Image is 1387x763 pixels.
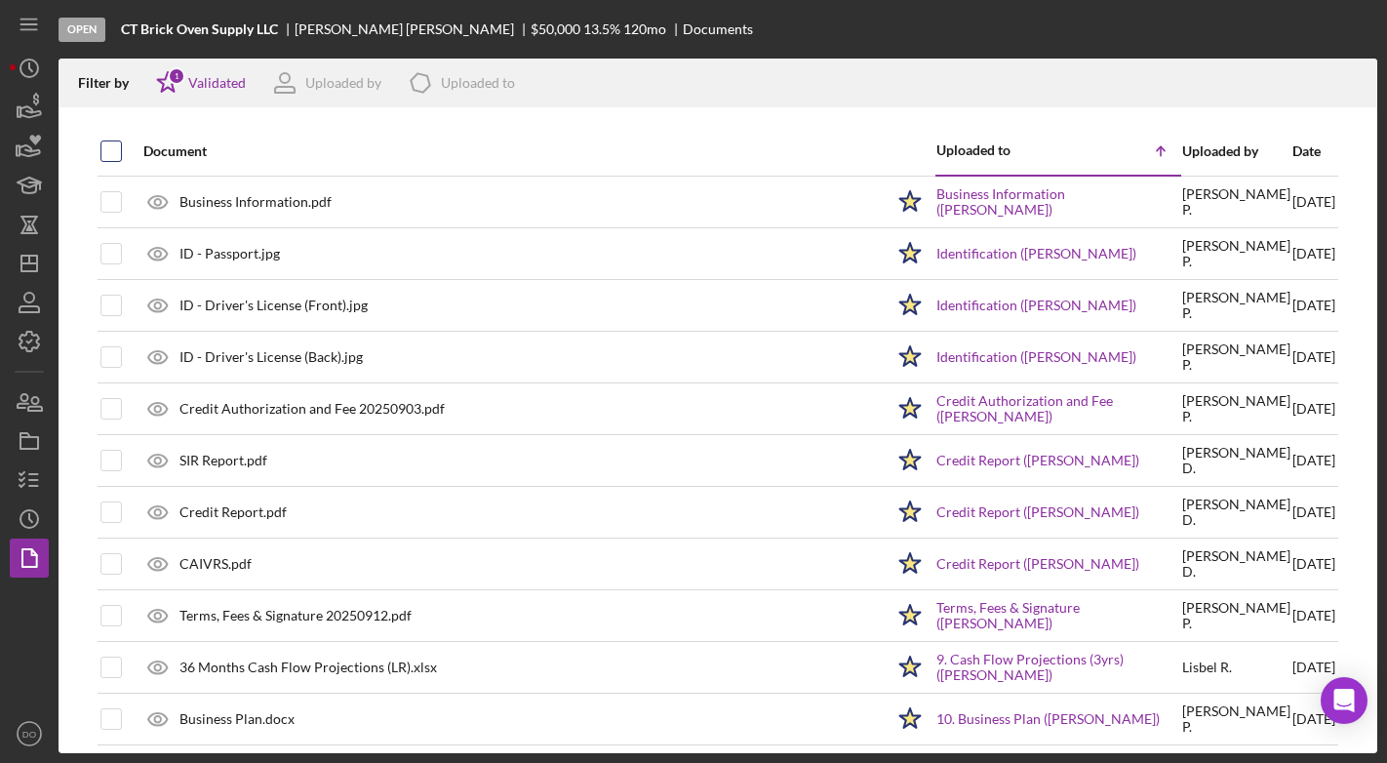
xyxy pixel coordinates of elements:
span: $50,000 [531,20,580,37]
div: [PERSON_NAME] [PERSON_NAME] [295,21,531,37]
div: [PERSON_NAME] P . [1182,703,1290,735]
div: ID - Passport.jpg [179,246,280,261]
div: [PERSON_NAME] P . [1182,186,1290,218]
a: 9. Cash Flow Projections (3yrs) ([PERSON_NAME]) [936,652,1180,683]
div: [DATE] [1292,333,1335,381]
div: [DATE] [1292,540,1335,588]
div: Open Intercom Messenger [1321,677,1367,724]
div: [DATE] [1292,695,1335,743]
a: Credit Report ([PERSON_NAME]) [936,453,1139,468]
div: Validated [188,75,246,91]
div: [DATE] [1292,229,1335,278]
div: [DATE] [1292,384,1335,433]
a: Credit Authorization and Fee ([PERSON_NAME]) [936,393,1180,424]
div: [DATE] [1292,281,1335,330]
a: Terms, Fees & Signature ([PERSON_NAME]) [936,600,1180,631]
a: Credit Report ([PERSON_NAME]) [936,504,1139,520]
div: [DATE] [1292,178,1335,227]
div: CAIVRS.pdf [179,556,252,572]
div: Uploaded to [936,142,1058,158]
div: 36 Months Cash Flow Projections (LR).xlsx [179,660,437,675]
div: Open [59,18,105,42]
b: CT Brick Oven Supply LLC [121,21,278,37]
text: DO [22,729,36,740]
div: [PERSON_NAME] D . [1182,497,1290,528]
a: Business Information ([PERSON_NAME]) [936,186,1180,218]
div: [PERSON_NAME] D . [1182,445,1290,476]
div: Terms, Fees & Signature 20250912.pdf [179,608,412,623]
div: [DATE] [1292,488,1335,537]
div: [PERSON_NAME] P . [1182,238,1290,269]
div: [PERSON_NAME] D . [1182,548,1290,580]
div: [DATE] [1292,436,1335,485]
div: Uploaded by [1182,143,1290,159]
div: Document [143,143,884,159]
div: [PERSON_NAME] P . [1182,600,1290,631]
div: Uploaded by [305,75,381,91]
div: SIR Report.pdf [179,453,267,468]
button: DO [10,714,49,753]
div: Lisbel R . [1182,660,1232,675]
a: 10. Business Plan ([PERSON_NAME]) [936,711,1160,727]
a: Identification ([PERSON_NAME]) [936,246,1136,261]
div: 120 mo [623,21,666,37]
div: [PERSON_NAME] P . [1182,290,1290,321]
div: Business Plan.docx [179,711,295,727]
div: 13.5 % [583,21,620,37]
div: Date [1292,143,1335,159]
div: ID - Driver's License (Back).jpg [179,349,363,365]
div: Credit Authorization and Fee 20250903.pdf [179,401,445,417]
a: Identification ([PERSON_NAME]) [936,349,1136,365]
div: Uploaded to [441,75,515,91]
div: [DATE] [1292,591,1335,640]
div: ID - Driver's License (Front).jpg [179,298,368,313]
div: Credit Report.pdf [179,504,287,520]
div: Documents [683,21,753,37]
a: Credit Report ([PERSON_NAME]) [936,556,1139,572]
div: [PERSON_NAME] P . [1182,393,1290,424]
div: Filter by [78,75,143,91]
div: [PERSON_NAME] P . [1182,341,1290,373]
div: 1 [168,67,185,85]
a: Identification ([PERSON_NAME]) [936,298,1136,313]
div: Business Information.pdf [179,194,332,210]
div: [DATE] [1292,643,1335,692]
